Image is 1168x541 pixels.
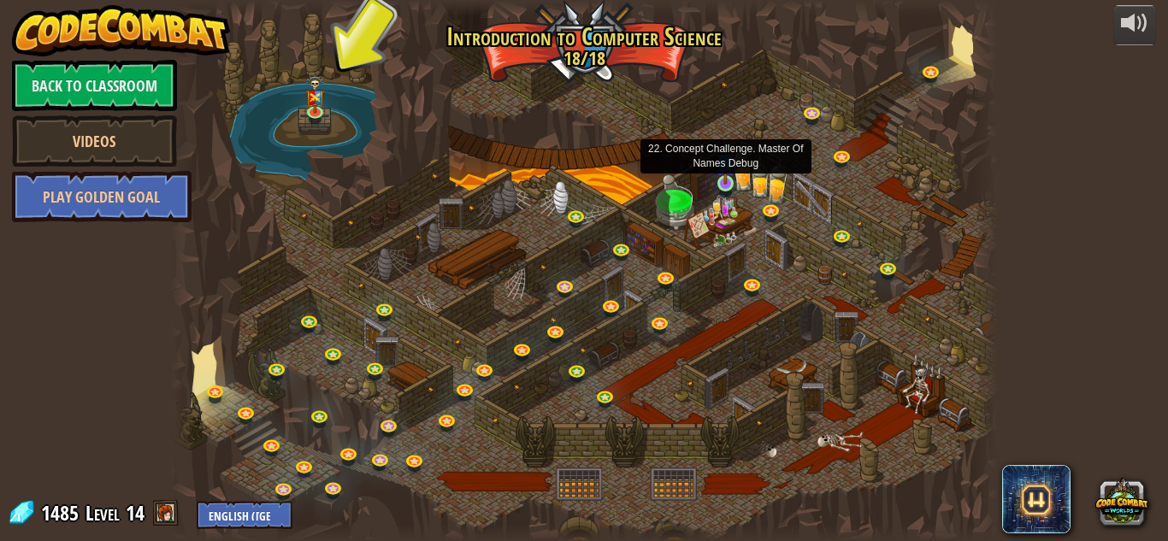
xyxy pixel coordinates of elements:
span: Level [86,499,120,527]
span: 14 [126,499,145,526]
a: Play Golden Goal [12,171,192,222]
img: level-banner-unstarted-subscriber.png [716,140,735,185]
a: Back to Classroom [12,60,177,111]
a: Videos [12,115,177,167]
span: 1485 [41,499,84,526]
img: level-banner-multiplayer.png [305,75,325,114]
img: CodeCombat - Learn how to code by playing a game [12,5,231,56]
button: Adjust volume [1113,5,1156,45]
